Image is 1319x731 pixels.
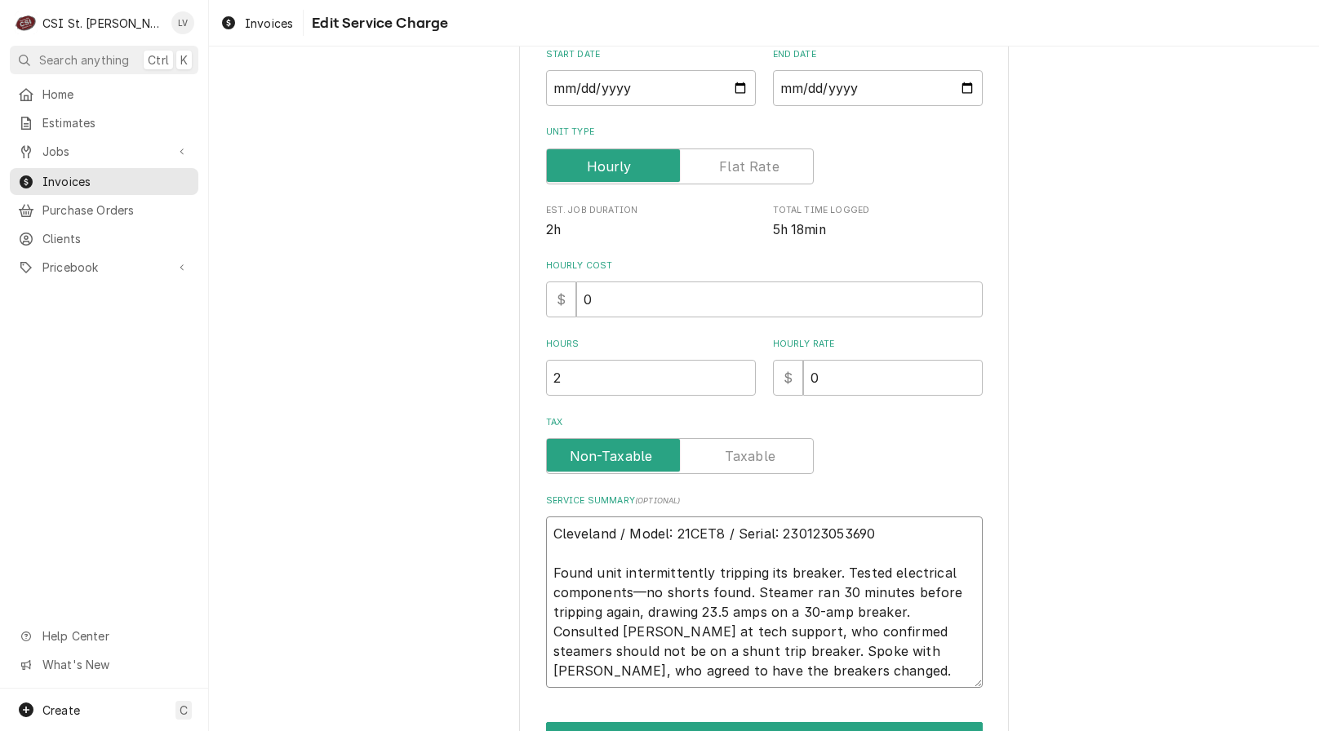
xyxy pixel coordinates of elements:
[180,702,188,719] span: C
[546,338,756,396] div: [object Object]
[42,202,190,219] span: Purchase Orders
[773,360,803,396] div: $
[10,651,198,678] a: Go to What's New
[307,12,448,34] span: Edit Service Charge
[42,656,189,673] span: What's New
[773,220,983,240] span: Total Time Logged
[10,81,198,108] a: Home
[171,11,194,34] div: Lisa Vestal's Avatar
[773,70,983,106] input: yyyy-mm-dd
[773,338,983,351] label: Hourly Rate
[546,48,756,106] div: Start Date
[15,11,38,34] div: C
[546,516,983,688] textarea: Cleveland / Model: 21CET8 / Serial: 230123053690 Found unit intermittently tripping its breaker. ...
[546,281,576,317] div: $
[546,259,983,317] div: Hourly Cost
[15,11,38,34] div: CSI St. Louis's Avatar
[42,143,166,160] span: Jobs
[773,338,983,396] div: [object Object]
[635,496,681,505] span: ( optional )
[42,627,189,645] span: Help Center
[10,254,198,281] a: Go to Pricebook
[180,51,188,69] span: K
[773,48,983,61] label: End Date
[42,703,80,717] span: Create
[10,46,198,74] button: Search anythingCtrlK
[42,230,190,247] span: Clients
[773,204,983,217] span: Total Time Logged
[773,48,983,106] div: End Date
[42,86,190,103] span: Home
[245,15,293,32] span: Invoices
[773,204,983,239] div: Total Time Logged
[546,416,983,429] label: Tax
[546,220,756,240] span: Est. Job Duration
[546,416,983,474] div: Tax
[773,222,826,237] span: 5h 18min
[42,173,190,190] span: Invoices
[171,11,194,34] div: LV
[42,259,166,276] span: Pricebook
[42,114,190,131] span: Estimates
[10,197,198,224] a: Purchase Orders
[546,48,756,61] label: Start Date
[10,225,198,252] a: Clients
[10,138,198,165] a: Go to Jobs
[546,204,756,239] div: Est. Job Duration
[214,10,300,37] a: Invoices
[10,622,198,649] a: Go to Help Center
[546,222,561,237] span: 2h
[546,259,983,272] label: Hourly Cost
[546,126,983,184] div: Unit Type
[148,51,169,69] span: Ctrl
[546,70,756,106] input: yyyy-mm-dd
[546,338,756,351] label: Hours
[10,168,198,195] a: Invoices
[546,494,983,507] label: Service Summary
[546,204,756,217] span: Est. Job Duration
[42,15,162,32] div: CSI St. [PERSON_NAME]
[39,51,129,69] span: Search anything
[546,494,983,688] div: Service Summary
[546,126,983,139] label: Unit Type
[10,109,198,136] a: Estimates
